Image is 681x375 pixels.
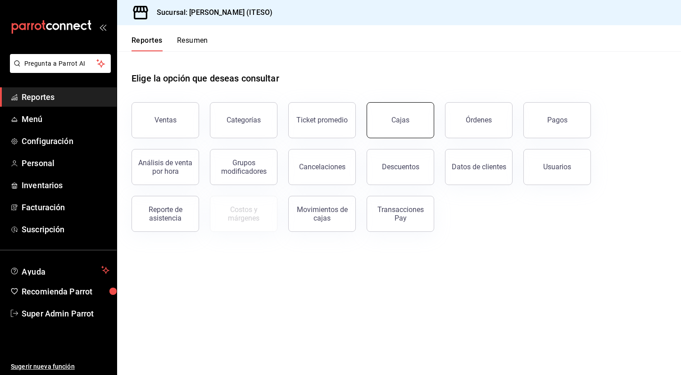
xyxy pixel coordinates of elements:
[543,163,571,171] div: Usuarios
[132,196,199,232] button: Reporte de asistencia
[99,23,106,31] button: open_drawer_menu
[132,36,208,51] div: navigation tabs
[132,149,199,185] button: Análisis de venta por hora
[22,285,109,298] span: Recomienda Parrot
[367,196,434,232] button: Transacciones Pay
[22,179,109,191] span: Inventarios
[294,205,350,222] div: Movimientos de cajas
[288,149,356,185] button: Cancelaciones
[523,102,591,138] button: Pagos
[445,102,513,138] button: Órdenes
[22,265,98,276] span: Ayuda
[391,115,410,126] div: Cajas
[372,205,428,222] div: Transacciones Pay
[24,59,97,68] span: Pregunta a Parrot AI
[132,72,279,85] h1: Elige la opción que deseas consultar
[132,36,163,51] button: Reportes
[137,158,193,176] div: Análisis de venta por hora
[210,102,277,138] button: Categorías
[6,65,111,75] a: Pregunta a Parrot AI
[216,205,272,222] div: Costos y márgenes
[22,223,109,235] span: Suscripción
[154,116,177,124] div: Ventas
[216,158,272,176] div: Grupos modificadores
[367,149,434,185] button: Descuentos
[227,116,261,124] div: Categorías
[466,116,492,124] div: Órdenes
[177,36,208,51] button: Resumen
[10,54,111,73] button: Pregunta a Parrot AI
[367,102,434,138] a: Cajas
[11,362,109,371] span: Sugerir nueva función
[296,116,348,124] div: Ticket promedio
[523,149,591,185] button: Usuarios
[137,205,193,222] div: Reporte de asistencia
[288,196,356,232] button: Movimientos de cajas
[382,163,419,171] div: Descuentos
[22,135,109,147] span: Configuración
[547,116,567,124] div: Pagos
[132,102,199,138] button: Ventas
[210,196,277,232] button: Contrata inventarios para ver este reporte
[452,163,506,171] div: Datos de clientes
[22,201,109,213] span: Facturación
[445,149,513,185] button: Datos de clientes
[288,102,356,138] button: Ticket promedio
[210,149,277,185] button: Grupos modificadores
[299,163,345,171] div: Cancelaciones
[22,113,109,125] span: Menú
[22,157,109,169] span: Personal
[150,7,272,18] h3: Sucursal: [PERSON_NAME] (ITESO)
[22,307,109,320] span: Super Admin Parrot
[22,91,109,103] span: Reportes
